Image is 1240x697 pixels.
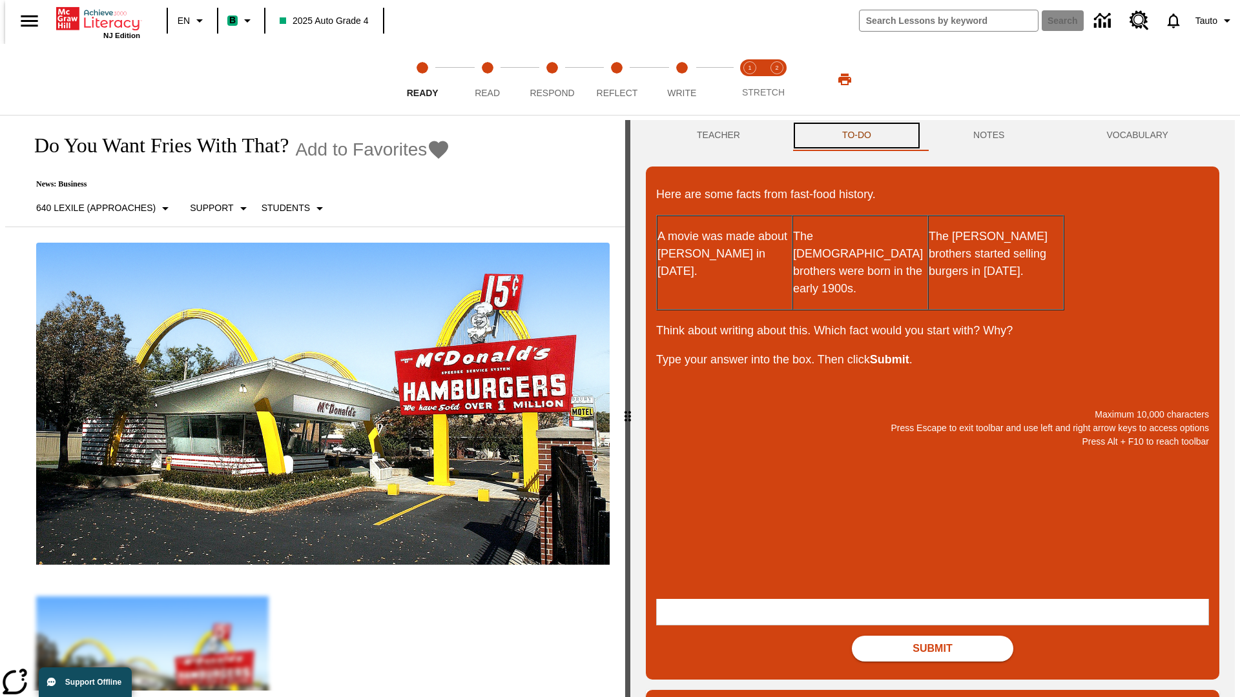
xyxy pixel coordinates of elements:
[530,88,574,98] span: Respond
[657,228,792,280] p: A movie was made about [PERSON_NAME] in [DATE].
[36,243,610,565] img: One of the first McDonald's stores, with the iconic red sign and golden arches.
[36,201,156,215] p: 640 Lexile (Approaches)
[646,120,791,151] button: Teacher
[630,120,1235,697] div: activity
[39,667,132,697] button: Support Offline
[597,88,638,98] span: Reflect
[262,201,310,215] p: Students
[922,120,1055,151] button: NOTES
[295,138,450,161] button: Add to Favorites - Do You Want Fries With That?
[407,88,439,98] span: Ready
[103,32,140,39] span: NJ Edition
[178,14,190,28] span: EN
[1157,4,1190,37] a: Notifications
[185,197,256,220] button: Scaffolds, Support
[656,322,1209,339] p: Think about writing about this. Which fact would you start with? Why?
[449,44,524,115] button: Read step 2 of 5
[656,435,1209,449] p: Press Alt + F10 to reach toolbar
[646,120,1219,151] div: Instructional Panel Tabs
[793,228,927,298] p: The [DEMOGRAPHIC_DATA] brothers were born in the early 1900s.
[515,44,590,115] button: Respond step 3 of 5
[65,678,121,687] span: Support Offline
[1195,14,1217,28] span: Tauto
[5,120,625,691] div: reading
[295,139,427,160] span: Add to Favorites
[1086,3,1122,39] a: Data Center
[625,120,630,697] div: Press Enter or Spacebar and then press right and left arrow keys to move the slider
[860,10,1038,31] input: search field
[870,353,909,366] strong: Submit
[742,87,785,97] span: STRETCH
[1055,120,1219,151] button: VOCABULARY
[824,68,865,91] button: Print
[929,228,1063,280] p: The [PERSON_NAME] brothers started selling burgers in [DATE].
[10,2,48,40] button: Open side menu
[475,88,500,98] span: Read
[21,179,450,189] p: News: Business
[56,5,140,39] div: Home
[256,197,333,220] button: Select Student
[656,186,1209,203] p: Here are some facts from fast-food history.
[656,408,1209,421] p: Maximum 10,000 characters
[229,12,236,28] span: B
[172,9,213,32] button: Language: EN, Select a language
[667,88,696,98] span: Write
[748,65,751,71] text: 1
[579,44,654,115] button: Reflect step 4 of 5
[385,44,460,115] button: Ready step 1 of 5
[656,351,1209,369] p: Type your answer into the box. Then click .
[5,10,189,22] body: Maximum 10,000 characters Press Escape to exit toolbar and use left and right arrow keys to acces...
[31,197,178,220] button: Select Lexile, 640 Lexile (Approaches)
[731,44,769,115] button: Stretch Read step 1 of 2
[645,44,719,115] button: Write step 5 of 5
[280,14,369,28] span: 2025 Auto Grade 4
[222,9,260,32] button: Boost Class color is mint green. Change class color
[656,421,1209,435] p: Press Escape to exit toolbar and use left and right arrow keys to access options
[1122,3,1157,38] a: Resource Center, Will open in new tab
[21,134,289,157] h1: Do You Want Fries With That?
[190,201,233,215] p: Support
[758,44,796,115] button: Stretch Respond step 2 of 2
[775,65,778,71] text: 2
[791,120,922,151] button: TO-DO
[852,636,1013,662] button: Submit
[1190,9,1240,32] button: Profile/Settings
